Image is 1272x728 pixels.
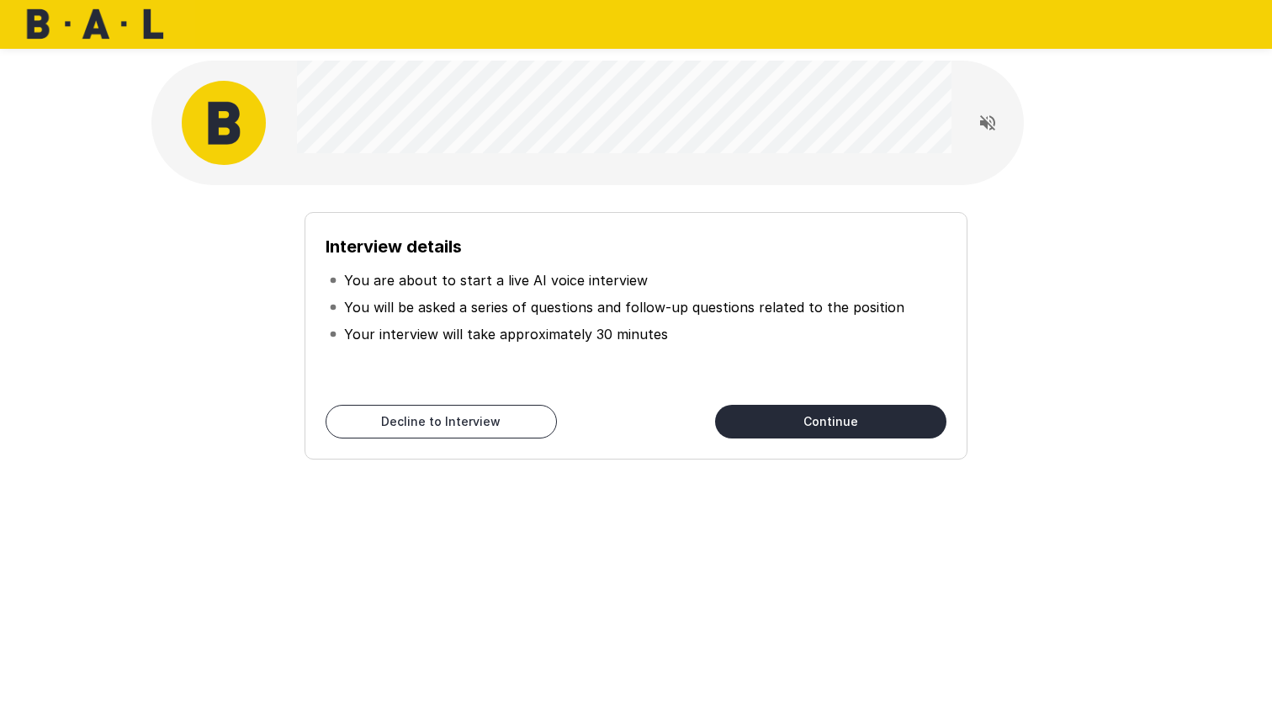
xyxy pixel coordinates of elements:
button: Read questions aloud [971,106,1004,140]
p: Your interview will take approximately 30 minutes [344,324,668,344]
button: Continue [715,405,946,438]
p: You will be asked a series of questions and follow-up questions related to the position [344,297,904,317]
p: You are about to start a live AI voice interview [344,270,648,290]
button: Decline to Interview [326,405,557,438]
img: bal_avatar.png [182,81,266,165]
b: Interview details [326,236,462,257]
